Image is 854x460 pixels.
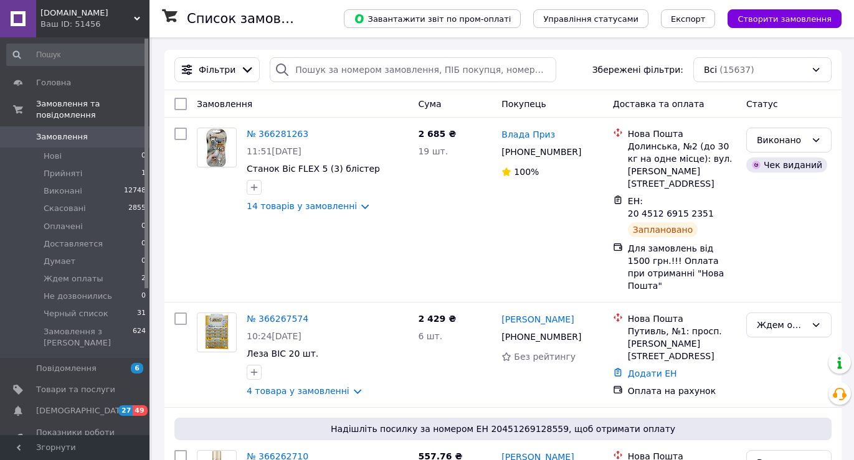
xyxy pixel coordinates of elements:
span: Завантажити звіт по пром-оплаті [354,13,511,24]
img: Фото товару [204,313,230,352]
span: 0 [141,151,146,162]
span: ЕН: 20 4512 6915 2351 [628,196,714,218]
input: Пошук за номером замовлення, ПІБ покупця, номером телефону, Email, номером накладної [270,57,556,82]
span: 2855 [128,203,146,214]
span: 2 429 ₴ [418,314,456,324]
img: Фото товару [204,128,230,167]
span: 100% [514,167,539,177]
span: Виконані [44,185,82,197]
a: Додати ЕН [628,368,677,378]
span: Оплачені [44,221,83,232]
span: Надішліть посилку за номером ЕН 20451269128559, щоб отримати оплату [179,423,827,435]
span: Замовлення [197,99,252,109]
div: Долинська, №2 (до 30 кг на одне місце): вул. [PERSON_NAME][STREET_ADDRESS] [628,140,736,190]
a: 14 товарів у замовленні [247,201,357,211]
div: Нова Пошта [628,312,736,325]
button: Управління статусами [533,9,648,28]
span: Управління статусами [543,14,638,24]
span: Збережені фільтри: [592,63,683,76]
span: 10:24[DATE] [247,331,301,341]
span: Показники роботи компанії [36,427,115,449]
button: Завантажити звіт по пром-оплаті [344,9,521,28]
span: Не дозвонились [44,291,112,302]
span: 49 [133,405,147,416]
h1: Список замовлень [187,11,313,26]
span: 0 [141,291,146,302]
span: 0 [141,238,146,250]
span: LEZO.market [40,7,134,19]
span: Замовлення з [PERSON_NAME] [44,326,133,349]
a: № 366281263 [247,129,308,139]
span: [DEMOGRAPHIC_DATA] [36,405,128,416]
span: 11:51[DATE] [247,146,301,156]
span: 6 [131,363,143,373]
span: Cума [418,99,441,109]
span: Покупець [501,99,546,109]
span: Думает [44,256,75,267]
div: Заплановано [628,222,698,237]
a: Фото товару [197,312,237,352]
span: Замовлення [36,131,88,143]
span: Нові [44,151,62,162]
span: 2 [141,273,146,284]
span: Повідомлення [36,363,97,374]
span: 0 [141,221,146,232]
span: 27 [118,405,133,416]
span: 624 [133,326,146,349]
span: 2 685 ₴ [418,129,456,139]
span: Скасовані [44,203,86,214]
div: Виконано [757,133,806,147]
a: Станок Bic FLEX 5 (3) блістер [247,164,380,174]
div: Оплата на рахунок [628,385,736,397]
a: Створити замовлення [715,13,842,23]
span: Фільтри [199,63,235,76]
a: № 366267574 [247,314,308,324]
div: Ваш ID: 51456 [40,19,149,30]
span: 0 [141,256,146,267]
div: Чек виданий [746,157,827,172]
a: Леза BIC 20 шт. [247,349,318,359]
span: 1 [141,168,146,179]
a: [PERSON_NAME] [501,313,574,326]
span: 12748 [124,185,146,197]
span: 31 [137,308,146,319]
a: 4 товара у замовленні [247,386,349,396]
span: Статус [746,99,778,109]
span: Головна [36,77,71,88]
button: Створити замовлення [728,9,842,28]
span: Доставляется [44,238,103,250]
a: Фото товару [197,128,237,167]
span: Створити замовлення [738,14,832,24]
span: Експорт [671,14,706,24]
div: Для замовлень від 1500 грн.!!! Оплата при отриманні "Нова Пошта" [628,242,736,292]
div: Ждем оплаты [757,318,806,332]
div: [PHONE_NUMBER] [499,143,584,161]
span: Ждем оплаты [44,273,103,284]
span: Прийняті [44,168,82,179]
span: Замовлення та повідомлення [36,98,149,121]
div: [PHONE_NUMBER] [499,328,584,345]
span: Товари та послуги [36,384,115,395]
span: Без рейтингу [514,352,576,362]
div: Путивль, №1: просп. [PERSON_NAME][STREET_ADDRESS] [628,325,736,362]
a: Влада Приз [501,128,555,141]
div: Нова Пошта [628,128,736,140]
input: Пошук [6,44,147,66]
span: 19 шт. [418,146,448,156]
span: (15637) [719,65,754,75]
span: Черный список [44,308,108,319]
button: Експорт [661,9,716,28]
span: Всі [704,63,717,76]
span: 6 шт. [418,331,442,341]
span: Доставка та оплата [613,99,705,109]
